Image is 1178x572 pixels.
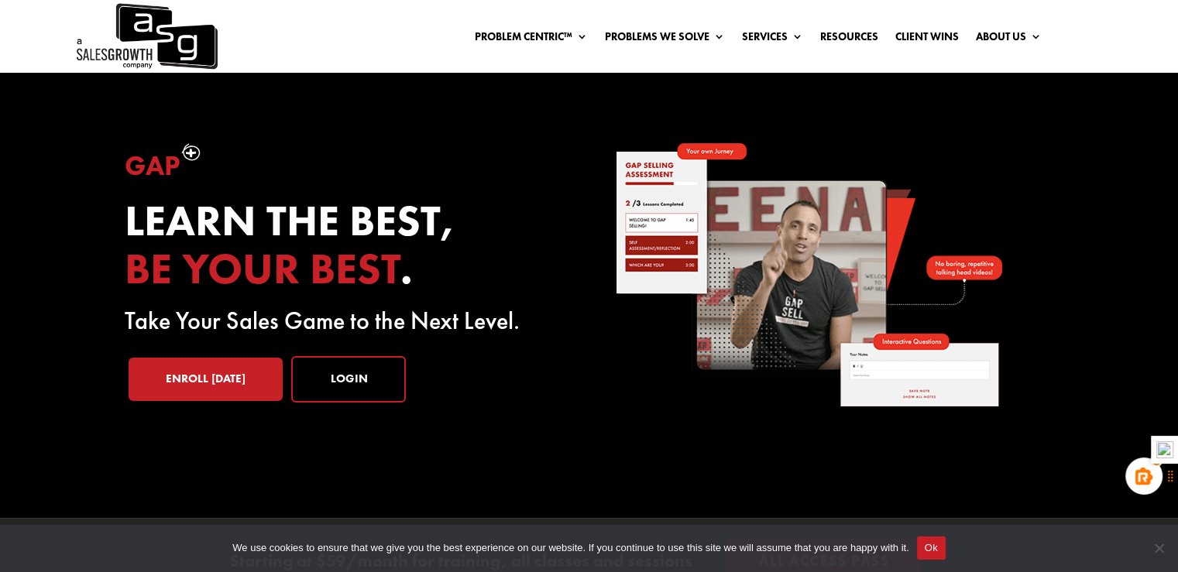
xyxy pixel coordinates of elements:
[125,312,564,331] p: Take Your Sales Game to the Next Level.
[820,31,878,48] a: Resources
[125,241,400,296] span: be your best
[232,540,908,556] span: We use cookies to ensure that we give you the best experience on our website. If you continue to ...
[976,31,1042,48] a: About Us
[475,31,588,48] a: Problem Centric™
[615,143,1002,406] img: self-paced-sales-course-online
[895,31,959,48] a: Client Wins
[605,31,725,48] a: Problems We Solve
[291,356,406,402] a: Login
[742,31,803,48] a: Services
[125,148,180,183] span: Gap
[181,143,201,161] img: plus-symbol-white
[125,197,564,300] h2: Learn the best, .
[917,536,946,560] button: Ok
[1151,540,1166,556] span: No
[129,358,283,401] a: Enroll [DATE]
